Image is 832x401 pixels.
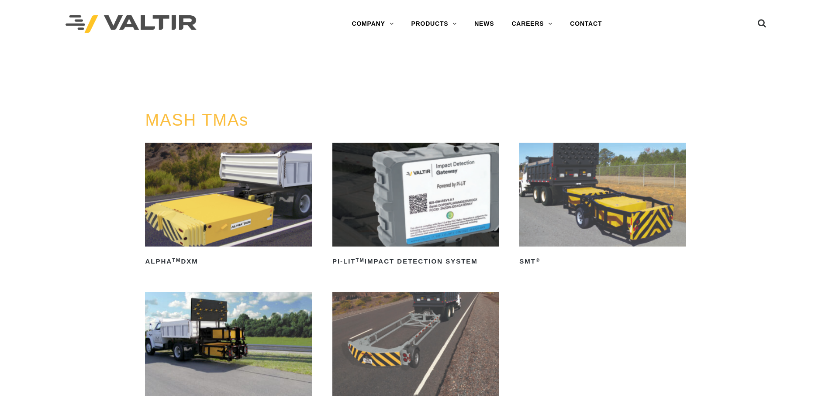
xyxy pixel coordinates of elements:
img: Valtir [66,15,197,33]
h2: PI-LIT Impact Detection System [332,254,499,268]
h2: ALPHA DXM [145,254,311,268]
h2: SMT [519,254,686,268]
a: PRODUCTS [402,15,466,33]
a: MASH TMAs [145,111,249,129]
a: PI-LITTMImpact Detection System [332,143,499,268]
a: SMT® [519,143,686,268]
a: NEWS [466,15,503,33]
a: ALPHATMDXM [145,143,311,268]
a: CONTACT [561,15,611,33]
a: COMPANY [343,15,402,33]
a: CAREERS [503,15,561,33]
sup: TM [172,257,181,263]
sup: TM [356,257,365,263]
sup: ® [536,257,540,263]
